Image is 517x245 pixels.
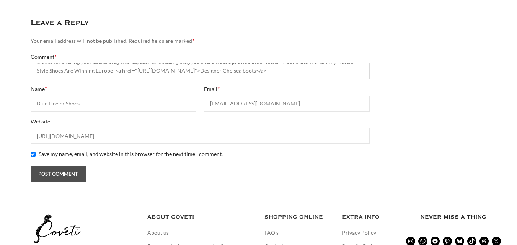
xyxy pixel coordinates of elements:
h5: ABOUT COVETI [147,213,253,221]
label: Email [204,85,370,93]
img: coveti-black-logo_ueqiqk.png [31,213,84,245]
label: Name [31,85,196,93]
h5: EXTRA INFO [342,213,409,221]
span: Required fields are marked [129,37,194,44]
label: Website [31,117,370,126]
a: About us [147,229,170,237]
a: Privacy Policy [342,229,377,237]
h5: SHOPPING ONLINE [264,213,331,221]
a: FAQ’s [264,229,279,237]
span: Your email address will not be published. [31,37,127,44]
h3: Leave a Reply [31,17,370,29]
label: Save my name, email, and website in this browser for the next time I comment. [39,151,223,157]
label: Comment [31,53,370,61]
input: Post Comment [31,166,86,182]
h3: Never miss a thing [420,213,487,221]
